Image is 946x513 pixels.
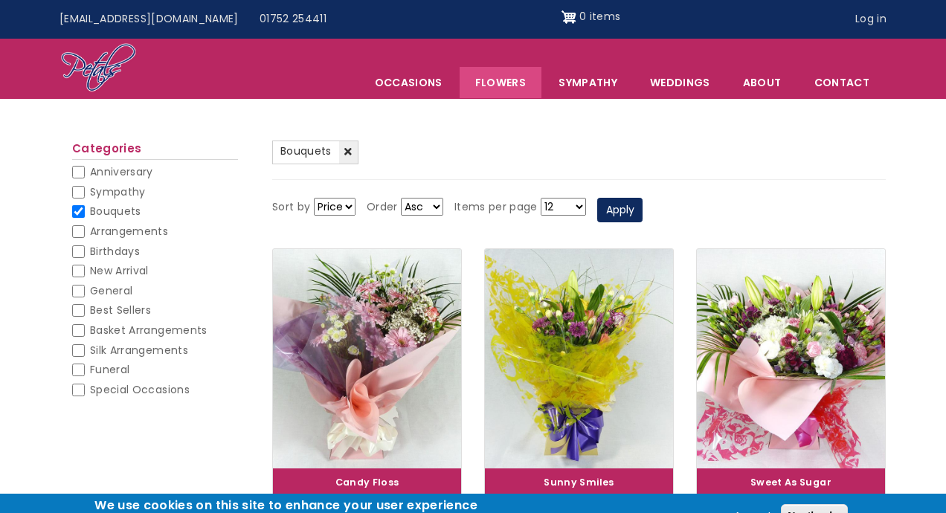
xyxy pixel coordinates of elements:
span: Anniversary [90,164,153,179]
h2: Categories [72,142,238,160]
label: Order [367,199,398,216]
span: 0 items [579,9,620,24]
a: Sweet As Sugar [750,476,831,488]
span: New Arrival [90,263,149,278]
img: Shopping cart [562,5,576,29]
span: Bouquets [280,143,332,158]
span: Bouquets [90,204,141,219]
span: Weddings [634,67,726,98]
span: Occasions [359,67,458,98]
a: Sympathy [543,67,633,98]
img: Sunny Smiles [485,249,673,468]
span: Basket Arrangements [90,323,207,338]
span: General [90,283,132,298]
span: Funeral [90,362,129,377]
a: 01752 254411 [249,5,337,33]
a: Sunny Smiles [544,476,614,488]
label: Items per page [454,199,538,216]
button: Apply [597,198,643,223]
a: About [727,67,797,98]
span: Special Occasions [90,382,190,397]
a: Bouquets [272,141,358,164]
a: Log in [845,5,897,33]
span: Best Sellers [90,303,151,317]
img: Sweet As Sugar [697,249,885,468]
img: Home [60,42,137,94]
span: Arrangements [90,224,168,239]
a: Contact [799,67,885,98]
span: Sympathy [90,184,146,199]
a: Flowers [460,67,541,98]
a: Shopping cart 0 items [562,5,621,29]
span: Birthdays [90,244,140,259]
label: Sort by [272,199,310,216]
span: Silk Arrangements [90,343,188,358]
a: Candy Floss [335,476,399,488]
img: Candy Floss [273,249,461,468]
a: [EMAIL_ADDRESS][DOMAIN_NAME] [49,5,249,33]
